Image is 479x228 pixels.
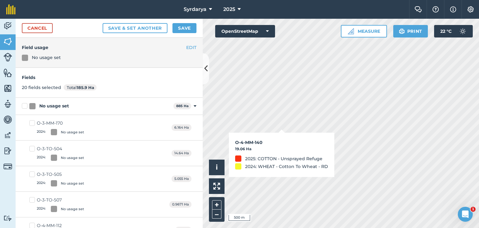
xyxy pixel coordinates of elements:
[235,139,328,146] h3: O-4-MM-140
[37,129,46,135] span: 2024 :
[235,146,251,151] strong: 19.06 Ha
[103,23,168,33] button: Save & set another
[37,197,84,203] div: O-3-TO-507
[64,84,97,91] span: Total
[3,215,12,221] img: svg+xml;base64,PD94bWwgdmVyc2lvbj0iMS4wIiBlbmNvZGluZz0idXRmLTgiPz4KPCEtLSBHZW5lcmF0b3I6IEFkb2JlIE...
[169,201,191,208] span: 0.9671 Ha
[37,171,84,178] div: O-3-TO-505
[22,44,196,51] h4: Field usage
[176,104,189,108] strong: 885 Ha
[22,23,53,33] a: Cancel
[172,23,196,33] button: Save
[37,120,84,126] div: O-3-MM-170
[209,160,225,175] button: i
[440,25,452,37] span: 22 ° C
[22,85,61,90] span: 20 fields selected
[212,200,221,210] button: +
[61,130,84,135] div: No usage set
[37,146,84,152] div: O-3-TO-504
[22,74,196,81] h4: Fields
[186,44,196,51] button: EDIT
[3,162,12,171] img: svg+xml;base64,PD94bWwgdmVyc2lvbj0iMS4wIiBlbmNvZGluZz0idXRmLTgiPz4KPCEtLSBHZW5lcmF0b3I6IEFkb2JlIE...
[245,155,322,162] div: 2025: COTTON - Unsprayed Refuge
[213,183,220,190] img: Four arrows, one pointing top left, one top right, one bottom right and the last bottom left
[393,25,428,37] button: Print
[212,210,221,219] button: –
[3,68,12,77] img: svg+xml;base64,PHN2ZyB4bWxucz0iaHR0cDovL3d3dy53My5vcmcvMjAwMC9zdmciIHdpZHRoPSI1NiIgaGVpZ2h0PSI2MC...
[348,28,354,34] img: Ruler icon
[450,6,456,13] img: svg+xml;base64,PHN2ZyB4bWxucz0iaHR0cDovL3d3dy53My5vcmcvMjAwMC9zdmciIHdpZHRoPSIxNyIgaGVpZ2h0PSIxNy...
[457,25,469,37] img: svg+xml;base64,PD94bWwgdmVyc2lvbj0iMS4wIiBlbmNvZGluZz0idXRmLTgiPz4KPCEtLSBHZW5lcmF0b3I6IEFkb2JlIE...
[223,6,235,13] span: 2025
[172,176,191,182] span: 5.055 Ha
[3,37,12,46] img: svg+xml;base64,PHN2ZyB4bWxucz0iaHR0cDovL3d3dy53My5vcmcvMjAwMC9zdmciIHdpZHRoPSI1NiIgaGVpZ2h0PSI2MC...
[3,131,12,140] img: svg+xml;base64,PD94bWwgdmVyc2lvbj0iMS4wIiBlbmNvZGluZz0idXRmLTgiPz4KPCEtLSBHZW5lcmF0b3I6IEFkb2JlIE...
[245,163,328,170] div: 2024: WHEAT - Cotton To Wheat - RD
[399,27,405,35] img: svg+xml;base64,PHN2ZyB4bWxucz0iaHR0cDovL3d3dy53My5vcmcvMjAwMC9zdmciIHdpZHRoPSIxOSIgaGVpZ2h0PSIyNC...
[172,124,191,131] span: 6.164 Ha
[414,6,422,12] img: Two speech bubbles overlapping with the left bubble in the forefront
[434,25,473,37] button: 22 °C
[3,21,12,31] img: svg+xml;base64,PD94bWwgdmVyc2lvbj0iMS4wIiBlbmNvZGluZz0idXRmLTgiPz4KPCEtLSBHZW5lcmF0b3I6IEFkb2JlIE...
[77,85,94,90] strong: 185.9 Ha
[39,103,69,109] div: No usage set
[3,146,12,156] img: svg+xml;base64,PD94bWwgdmVyc2lvbj0iMS4wIiBlbmNvZGluZz0idXRmLTgiPz4KPCEtLSBHZW5lcmF0b3I6IEFkb2JlIE...
[61,155,84,161] div: No usage set
[3,53,12,62] img: svg+xml;base64,PD94bWwgdmVyc2lvbj0iMS4wIiBlbmNvZGluZz0idXRmLTgiPz4KPCEtLSBHZW5lcmF0b3I6IEFkb2JlIE...
[467,6,474,12] img: A cog icon
[32,54,61,61] div: No usage set
[3,99,12,109] img: svg+xml;base64,PD94bWwgdmVyc2lvbj0iMS4wIiBlbmNvZGluZz0idXRmLTgiPz4KPCEtLSBHZW5lcmF0b3I6IEFkb2JlIE...
[172,150,191,156] span: 14.64 Ha
[458,207,473,222] iframe: Intercom live chat
[432,6,439,12] img: A question mark icon
[37,206,46,212] span: 2024 :
[3,84,12,93] img: svg+xml;base64,PHN2ZyB4bWxucz0iaHR0cDovL3d3dy53My5vcmcvMjAwMC9zdmciIHdpZHRoPSI1NiIgaGVpZ2h0PSI2MC...
[37,155,46,161] span: 2024 :
[61,181,84,186] div: No usage set
[37,180,46,186] span: 2024 :
[215,25,275,37] button: OpenStreetMap
[471,207,476,212] span: 1
[341,25,387,37] button: Measure
[184,6,206,13] span: Syrdarya
[6,4,16,14] img: fieldmargin Logo
[3,115,12,124] img: svg+xml;base64,PD94bWwgdmVyc2lvbj0iMS4wIiBlbmNvZGluZz0idXRmLTgiPz4KPCEtLSBHZW5lcmF0b3I6IEFkb2JlIE...
[216,163,218,171] span: i
[61,206,84,212] div: No usage set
